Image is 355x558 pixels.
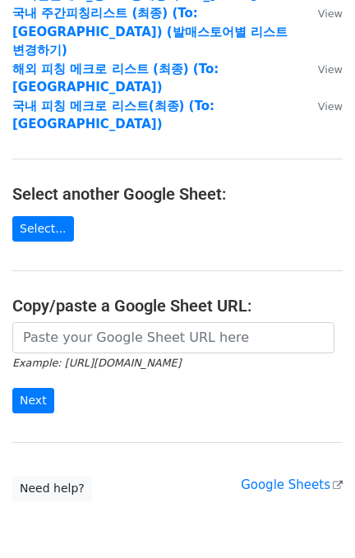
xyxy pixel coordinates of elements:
a: Google Sheets [241,477,343,492]
a: View [302,99,343,113]
small: View [318,7,343,20]
h4: Select another Google Sheet: [12,184,343,204]
input: Next [12,388,54,413]
a: Need help? [12,476,92,501]
a: 국내 피칭 메크로 리스트(최종) (To:[GEOGRAPHIC_DATA]) [12,99,214,132]
input: Paste your Google Sheet URL here [12,322,334,353]
a: Select... [12,216,74,242]
a: View [302,62,343,76]
h4: Copy/paste a Google Sheet URL: [12,296,343,316]
small: Example: [URL][DOMAIN_NAME] [12,357,181,369]
a: View [302,6,343,21]
a: 해외 피칭 메크로 리스트 (최종) (To:[GEOGRAPHIC_DATA]) [12,62,219,95]
a: 국내 주간피칭리스트 (최종) (To:[GEOGRAPHIC_DATA]) (발매스토어별 리스트 변경하기) [12,6,288,58]
small: View [318,63,343,76]
iframe: Chat Widget [273,479,355,558]
small: View [318,100,343,113]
